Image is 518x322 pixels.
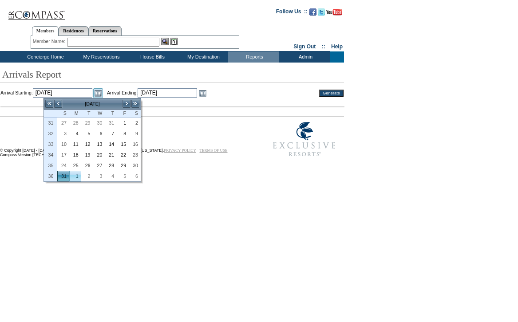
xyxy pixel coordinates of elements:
a: << [45,99,54,108]
td: Sunday, August 03, 2025 [57,128,69,139]
td: Wednesday, August 20, 2025 [93,149,105,160]
th: Saturday [129,110,141,118]
th: 31 [44,118,57,128]
a: Follow us on Twitter [318,11,325,16]
th: Tuesday [81,110,93,118]
img: Subscribe to our YouTube Channel [326,9,342,16]
td: Saturday, September 06, 2025 [129,171,141,181]
input: Generate [319,90,344,97]
td: Monday, September 01, 2025 [69,171,81,181]
a: 3 [58,129,69,138]
a: 29 [82,118,93,128]
a: 20 [94,150,105,160]
a: < [54,99,63,108]
a: 2 [129,118,140,128]
a: 29 [117,161,128,170]
a: 28 [70,118,81,128]
a: 11 [70,139,81,149]
td: Thursday, August 07, 2025 [105,128,117,139]
th: 32 [44,128,57,139]
a: 1 [70,171,81,181]
a: > [122,99,131,108]
a: 5 [82,129,93,138]
td: Thursday, August 14, 2025 [105,139,117,149]
a: PRIVACY POLICY [164,148,196,153]
td: Tuesday, August 05, 2025 [81,128,93,139]
td: Friday, September 05, 2025 [117,171,129,181]
th: 34 [44,149,57,160]
a: 19 [82,150,93,160]
div: Member Name: [33,38,67,45]
a: 12 [82,139,93,149]
th: Sunday [57,110,69,118]
th: Monday [69,110,81,118]
a: 6 [129,171,140,181]
td: Saturday, August 02, 2025 [129,118,141,128]
a: Become our fan on Facebook [309,11,316,16]
a: 15 [117,139,128,149]
td: Admin [279,51,330,63]
a: 9 [129,129,140,138]
a: 7 [105,129,116,138]
td: Monday, August 04, 2025 [69,128,81,139]
a: 8 [117,129,128,138]
td: Reports [228,51,279,63]
th: 36 [44,171,57,181]
td: My Destination [177,51,228,63]
td: Sunday, August 17, 2025 [57,149,69,160]
td: Friday, August 15, 2025 [117,139,129,149]
a: 3 [94,171,105,181]
a: Help [331,43,343,50]
th: 33 [44,139,57,149]
a: TERMS OF USE [200,148,228,153]
a: 27 [58,118,69,128]
img: Compass Home [8,2,65,20]
td: Tuesday, July 29, 2025 [81,118,93,128]
td: Friday, August 22, 2025 [117,149,129,160]
a: Sign Out [293,43,316,50]
a: 4 [105,171,116,181]
td: Arrival Starting: Arrival Ending: [0,88,307,98]
img: View [161,38,169,45]
a: 13 [94,139,105,149]
td: Sunday, August 24, 2025 [57,160,69,171]
td: Thursday, July 31, 2025 [105,118,117,128]
td: House Bills [126,51,177,63]
a: 5 [117,171,128,181]
a: 24 [58,161,69,170]
td: Saturday, August 09, 2025 [129,128,141,139]
td: Friday, August 08, 2025 [117,128,129,139]
img: Follow us on Twitter [318,8,325,16]
a: 17 [58,150,69,160]
td: Sunday, August 31, 2025 [57,171,69,181]
td: Wednesday, July 30, 2025 [93,118,105,128]
a: 31 [105,118,116,128]
td: [DATE] [63,99,122,109]
a: 2 [82,171,93,181]
td: My Reservations [75,51,126,63]
td: Follow Us :: [276,8,308,18]
td: Wednesday, August 06, 2025 [93,128,105,139]
td: Monday, August 25, 2025 [69,160,81,171]
a: Open the calendar popup. [93,88,103,98]
a: Members [32,26,59,36]
td: Saturday, August 16, 2025 [129,139,141,149]
th: Thursday [105,110,117,118]
td: Thursday, September 04, 2025 [105,171,117,181]
td: Wednesday, August 27, 2025 [93,160,105,171]
td: Tuesday, August 26, 2025 [81,160,93,171]
a: 4 [70,129,81,138]
a: 6 [94,129,105,138]
td: Tuesday, August 19, 2025 [81,149,93,160]
td: Friday, August 29, 2025 [117,160,129,171]
th: Wednesday [93,110,105,118]
img: Exclusive Resorts [265,117,344,161]
a: 1 [117,118,128,128]
td: Wednesday, September 03, 2025 [93,171,105,181]
a: Open the calendar popup. [198,88,208,98]
td: Monday, August 18, 2025 [69,149,81,160]
a: 31 [58,171,69,181]
td: Saturday, August 23, 2025 [129,149,141,160]
td: Concierge Home [14,51,75,63]
img: Reservations [170,38,178,45]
